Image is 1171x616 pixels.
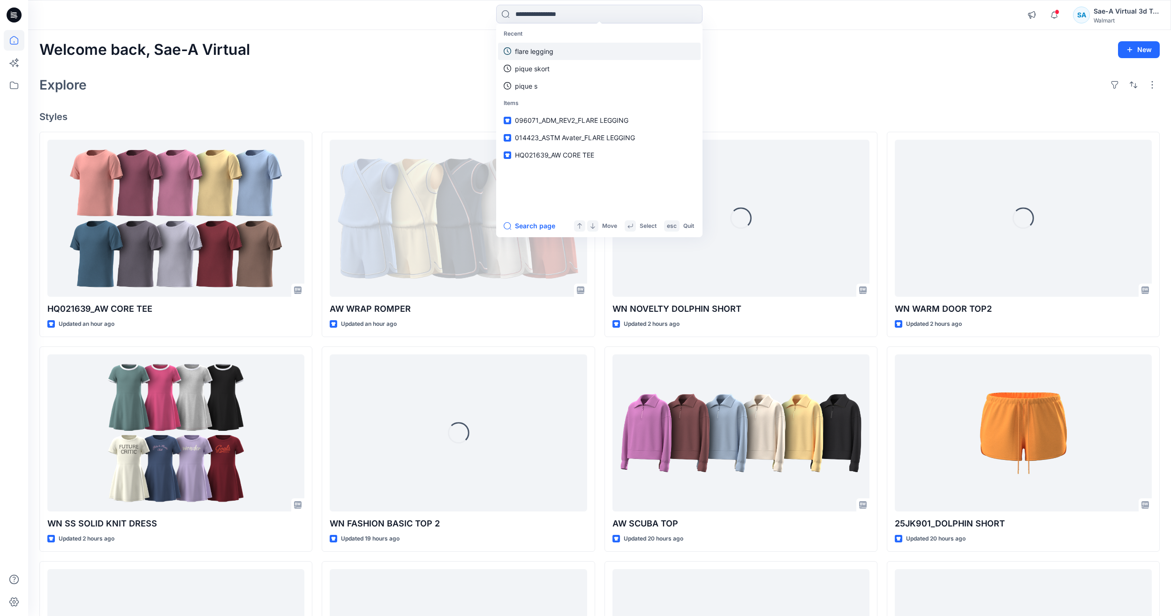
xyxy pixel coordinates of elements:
[47,140,304,297] a: HQ021639_AW CORE TEE
[330,517,587,530] p: WN FASHION BASIC TOP 2
[515,116,628,124] span: 096071_ADM_REV2_FLARE LEGGING
[498,60,701,77] a: pique skort
[667,221,677,231] p: esc
[612,354,869,511] a: AW SCUBA TOP
[515,46,553,56] p: flare legging
[47,302,304,316] p: HQ021639_AW CORE TEE
[1118,41,1160,58] button: New
[498,43,701,60] a: flare legging
[39,77,87,92] h2: Explore
[683,221,694,231] p: Quit
[341,319,397,329] p: Updated an hour ago
[498,77,701,95] a: pique s
[602,221,617,231] p: Move
[498,25,701,43] p: Recent
[59,534,114,544] p: Updated 2 hours ago
[498,129,701,146] a: 014423_ASTM Avater_FLARE LEGGING
[498,95,701,112] p: Items
[895,302,1152,316] p: WN WARM DOOR TOP2
[906,534,966,544] p: Updated 20 hours ago
[895,517,1152,530] p: 25JK901_DOLPHIN SHORT
[47,354,304,511] a: WN SS SOLID KNIT DRESS
[498,146,701,164] a: HQ021639_AW CORE TEE
[330,140,587,297] a: AW WRAP ROMPER
[341,534,400,544] p: Updated 19 hours ago
[624,319,680,329] p: Updated 2 hours ago
[515,81,537,91] p: pique s
[640,221,657,231] p: Select
[39,41,250,59] h2: Welcome back, Sae-A Virtual
[330,302,587,316] p: AW WRAP ROMPER
[612,302,869,316] p: WN NOVELTY DOLPHIN SHORT
[504,220,555,232] button: Search page
[515,64,550,74] p: pique skort
[1094,6,1159,17] div: Sae-A Virtual 3d Team
[47,517,304,530] p: WN SS SOLID KNIT DRESS
[1073,7,1090,23] div: SA
[59,319,114,329] p: Updated an hour ago
[1094,17,1159,24] div: Walmart
[515,151,594,159] span: HQ021639_AW CORE TEE
[624,534,683,544] p: Updated 20 hours ago
[39,111,1160,122] h4: Styles
[895,354,1152,511] a: 25JK901_DOLPHIN SHORT
[515,134,635,142] span: 014423_ASTM Avater_FLARE LEGGING
[612,517,869,530] p: AW SCUBA TOP
[498,112,701,129] a: 096071_ADM_REV2_FLARE LEGGING
[906,319,962,329] p: Updated 2 hours ago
